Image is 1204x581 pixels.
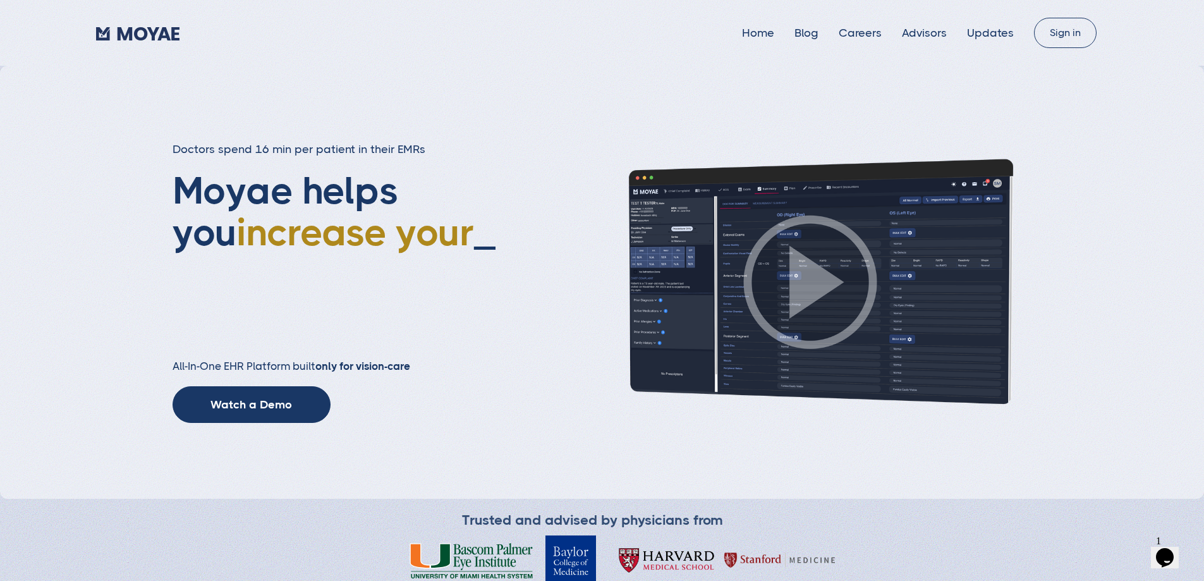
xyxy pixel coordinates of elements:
span: increase your [236,211,474,254]
span: _ [474,211,496,254]
img: Patient history screenshot [590,157,1032,407]
img: Moyae Logo [96,27,179,40]
div: Trusted and advised by physicians from [462,511,723,529]
img: Bascom Palmer Eye Institute University of Miami Health System Logo [410,543,533,578]
a: Updates [967,27,1014,39]
h1: Moyae helps you [173,170,509,334]
a: Watch a Demo [173,386,331,423]
strong: only for vision-care [315,360,410,372]
a: Advisors [902,27,947,39]
iframe: chat widget [1151,530,1191,568]
a: Home [742,27,774,39]
a: Blog [794,27,818,39]
img: Harvard Medical School [724,542,837,580]
a: Sign in [1034,18,1097,48]
img: Harvard Medical School [609,542,724,580]
h2: All-In-One EHR Platform built [173,360,509,374]
h3: Doctors spend 16 min per patient in their EMRs [173,142,509,157]
a: home [96,23,179,42]
a: Careers [839,27,882,39]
